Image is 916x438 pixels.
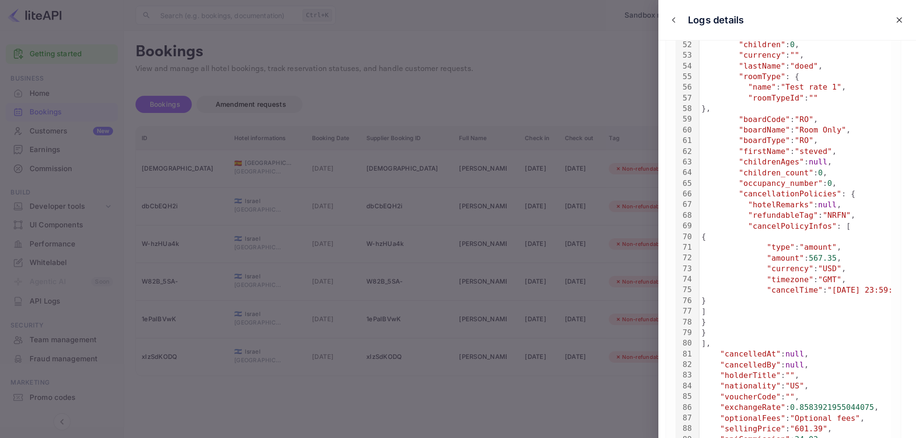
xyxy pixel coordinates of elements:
[818,264,842,273] span: "USD"
[790,40,795,49] span: 0
[748,93,804,102] span: "roomTypeId"
[739,40,785,49] span: "children"
[676,125,693,135] div: 60
[720,414,785,423] span: "optionalFees"
[676,359,693,370] div: 82
[785,371,795,380] span: ""
[809,157,827,166] span: null
[748,211,818,220] span: "refundableTag"
[676,210,693,221] div: 68
[739,51,785,60] span: "currency"
[676,82,693,92] div: 56
[676,40,693,50] div: 52
[676,199,693,210] div: 67
[739,115,790,124] span: "boardCode"
[767,264,813,273] span: "currency"
[676,103,693,114] div: 58
[676,232,693,242] div: 70
[676,264,693,274] div: 73
[785,381,804,390] span: "US"
[676,221,693,231] div: 69
[795,136,813,145] span: "RO"
[827,179,832,188] span: 0
[676,338,693,348] div: 80
[676,306,693,316] div: 77
[720,403,785,412] span: "exchangeRate"
[676,157,693,167] div: 63
[790,424,827,433] span: "601.39"
[800,243,837,252] span: "amount"
[818,200,837,209] span: null
[748,200,813,209] span: "hotelRemarks"
[676,50,693,61] div: 53
[676,370,693,380] div: 83
[739,125,790,134] span: "boardName"
[818,275,842,284] span: "GMT"
[720,424,785,433] span: "sellingPrice"
[790,51,800,60] span: ""
[676,93,693,103] div: 57
[720,360,781,369] span: "cancelledBy"
[676,146,693,157] div: 62
[676,114,693,124] div: 59
[785,392,795,401] span: ""
[739,168,813,177] span: "children_count"
[767,275,813,284] span: "timezone"
[739,136,790,145] span: "boardType"
[790,403,874,412] span: 0.8583921955044075
[676,135,693,146] div: 61
[676,317,693,327] div: 78
[827,285,906,295] span: "[DATE] 23:59:59"
[790,61,818,71] span: "doed"
[739,179,822,188] span: "occupancy_number"
[676,189,693,199] div: 66
[688,13,744,27] p: Logs details
[809,93,818,102] span: ""
[767,243,795,252] span: "type"
[676,167,693,178] div: 64
[823,211,851,220] span: "NRFN"
[676,391,693,402] div: 85
[720,392,781,401] span: "voucherCode"
[720,349,781,358] span: "cancelledAt"
[676,423,693,434] div: 88
[720,381,781,390] span: "nationality"
[720,371,781,380] span: "holderTitle"
[676,381,693,391] div: 84
[676,253,693,263] div: 72
[739,147,790,156] span: "firstName"
[748,82,776,92] span: "name"
[781,82,841,92] span: "Test rate 1"
[795,147,832,156] span: "steved"
[739,61,785,71] span: "lastName"
[785,349,804,358] span: null
[676,327,693,338] div: 79
[795,115,813,124] span: "RO"
[676,71,693,82] div: 55
[739,72,785,81] span: "roomType"
[676,61,693,71] div: 54
[676,295,693,306] div: 76
[676,402,693,413] div: 86
[676,285,693,295] div: 75
[676,274,693,285] div: 74
[676,178,693,189] div: 65
[676,349,693,359] div: 81
[676,413,693,423] div: 87
[767,285,822,295] span: "cancelTime"
[739,157,804,166] span: "childrenAges"
[809,254,837,263] span: 567.35
[676,242,693,253] div: 71
[666,13,681,27] button: close
[795,125,846,134] span: "Room Only"
[891,11,908,29] button: close
[748,222,837,231] span: "cancelPolicyInfos"
[818,168,823,177] span: 0
[790,414,860,423] span: "Optional fees"
[767,254,804,263] span: "amount"
[739,189,841,198] span: "cancellationPolicies"
[785,360,804,369] span: null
